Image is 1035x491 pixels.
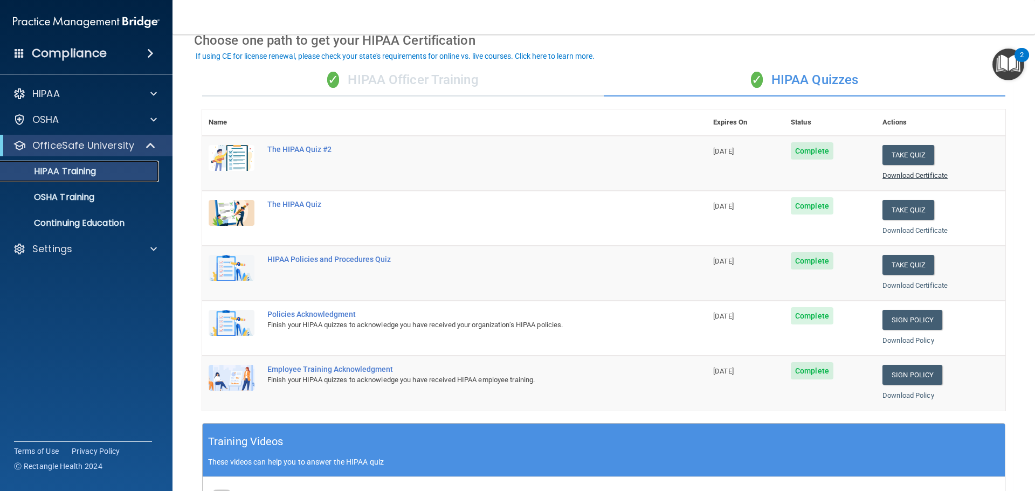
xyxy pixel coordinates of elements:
[751,72,763,88] span: ✓
[202,64,604,96] div: HIPAA Officer Training
[992,49,1024,80] button: Open Resource Center, 2 new notifications
[882,255,934,275] button: Take Quiz
[14,446,59,457] a: Terms of Use
[876,109,1005,136] th: Actions
[13,113,157,126] a: OSHA
[267,310,653,319] div: Policies Acknowledgment
[882,391,934,399] a: Download Policy
[882,145,934,165] button: Take Quiz
[713,257,734,265] span: [DATE]
[267,374,653,386] div: Finish your HIPAA quizzes to acknowledge you have received HIPAA employee training.
[791,252,833,269] span: Complete
[327,72,339,88] span: ✓
[13,11,160,33] img: PMB logo
[882,281,948,289] a: Download Certificate
[72,446,120,457] a: Privacy Policy
[791,307,833,324] span: Complete
[604,64,1005,96] div: HIPAA Quizzes
[7,218,154,229] p: Continuing Education
[13,87,157,100] a: HIPAA
[267,145,653,154] div: The HIPAA Quiz #2
[267,255,653,264] div: HIPAA Policies and Procedures Quiz
[267,200,653,209] div: The HIPAA Quiz
[7,192,94,203] p: OSHA Training
[707,109,784,136] th: Expires On
[882,171,948,179] a: Download Certificate
[882,336,934,344] a: Download Policy
[713,312,734,320] span: [DATE]
[32,87,60,100] p: HIPAA
[14,461,102,472] span: Ⓒ Rectangle Health 2024
[791,197,833,215] span: Complete
[32,243,72,255] p: Settings
[32,139,134,152] p: OfficeSafe University
[194,51,596,61] button: If using CE for license renewal, please check your state's requirements for online vs. live cours...
[882,365,942,385] a: Sign Policy
[267,365,653,374] div: Employee Training Acknowledgment
[194,25,1013,56] div: Choose one path to get your HIPAA Certification
[267,319,653,331] div: Finish your HIPAA quizzes to acknowledge you have received your organization’s HIPAA policies.
[32,113,59,126] p: OSHA
[202,109,261,136] th: Name
[882,200,934,220] button: Take Quiz
[208,458,999,466] p: These videos can help you to answer the HIPAA quiz
[713,147,734,155] span: [DATE]
[1020,55,1024,69] div: 2
[32,46,107,61] h4: Compliance
[13,139,156,152] a: OfficeSafe University
[13,243,157,255] a: Settings
[882,310,942,330] a: Sign Policy
[208,432,284,451] h5: Training Videos
[7,166,96,177] p: HIPAA Training
[882,226,948,234] a: Download Certificate
[196,52,595,60] div: If using CE for license renewal, please check your state's requirements for online vs. live cours...
[784,109,876,136] th: Status
[713,367,734,375] span: [DATE]
[713,202,734,210] span: [DATE]
[791,362,833,379] span: Complete
[791,142,833,160] span: Complete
